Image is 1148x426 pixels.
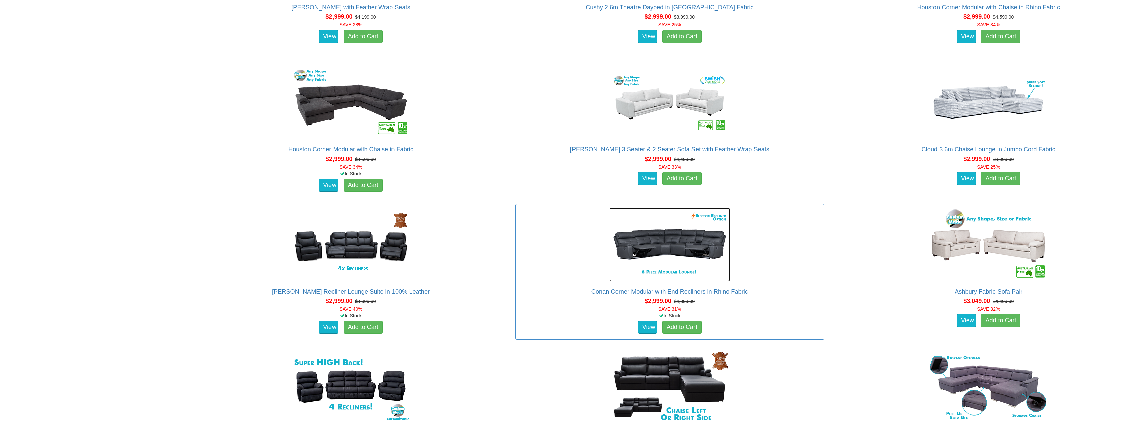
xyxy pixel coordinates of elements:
img: Grange Super High Back Recliner Lounge Suite in Fabric [291,350,411,424]
img: Conan Corner Modular with End Recliners in Rhino Fabric [609,208,730,282]
a: View [638,321,657,334]
a: View [957,172,976,185]
del: $4,399.00 [674,299,695,304]
a: Add to Cart [344,321,383,334]
font: SAVE 31% [658,306,681,312]
span: $2,999.00 [325,156,352,162]
font: SAVE 34% [977,22,1000,27]
img: Houston Corner Modular with Chaise in Fabric [291,66,411,139]
del: $3,999.00 [993,157,1014,162]
span: $3,049.00 [963,298,990,304]
a: View [957,30,976,43]
a: Add to Cart [981,30,1020,43]
div: In Stock [195,312,506,319]
a: Houston Corner Modular with Chaise in Rhino Fabric [917,4,1060,11]
span: $2,999.00 [325,298,352,304]
a: Add to Cart [344,179,383,192]
a: View [319,30,338,43]
span: $2,999.00 [645,156,671,162]
font: SAVE 25% [658,22,681,27]
font: SAVE 32% [977,306,1000,312]
img: Maxwell Recliner Lounge Suite in 100% Leather [291,208,411,282]
del: $4,599.00 [355,157,376,162]
div: In Stock [195,170,506,177]
del: $4,199.00 [355,14,376,20]
a: View [638,172,657,185]
a: Cloud 3.6m Chaise Lounge in Jumbo Cord Fabric [922,146,1055,153]
span: $2,999.00 [963,156,990,162]
img: Denver Chaise Lounge with End Recliner in 100% Leather [609,350,730,424]
a: Ashbury Fabric Sofa Pair [955,288,1022,295]
a: Add to Cart [662,30,702,43]
a: [PERSON_NAME] with Feather Wrap Seats [291,4,410,11]
a: View [638,30,657,43]
a: Add to Cart [662,172,702,185]
a: Houston Corner Modular with Chaise in Fabric [288,146,413,153]
span: $2,999.00 [645,298,671,304]
del: $4,999.00 [355,299,376,304]
font: SAVE 28% [339,22,362,27]
a: View [957,314,976,327]
img: Cloud 3.6m Chaise Lounge in Jumbo Cord Fabric [928,66,1049,139]
del: $3,999.00 [674,14,695,20]
a: Add to Cart [981,314,1020,327]
a: Conan Corner Modular with End Recliners in Rhino Fabric [591,288,748,295]
a: View [319,321,338,334]
a: Add to Cart [981,172,1020,185]
img: Erika 3 Seater & 2 Seater Sofa Set with Feather Wrap Seats [609,66,730,139]
a: Add to Cart [344,30,383,43]
a: View [319,179,338,192]
font: SAVE 40% [339,306,362,312]
a: [PERSON_NAME] 3 Seater & 2 Seater Sofa Set with Feather Wrap Seats [570,146,769,153]
span: $2,999.00 [325,13,352,20]
font: SAVE 34% [339,164,362,170]
a: [PERSON_NAME] Recliner Lounge Suite in 100% Leather [272,288,430,295]
a: Cushy 2.6m Theatre Daybed in [GEOGRAPHIC_DATA] Fabric [586,4,753,11]
span: $2,999.00 [645,13,671,20]
del: $4,499.00 [993,299,1014,304]
div: In Stock [514,312,825,319]
del: $4,599.00 [993,14,1014,20]
img: Toukley Large Chaise Lounge in Fabric [928,350,1049,424]
font: SAVE 33% [658,164,681,170]
a: Add to Cart [662,321,702,334]
span: $2,999.00 [963,13,990,20]
font: SAVE 25% [977,164,1000,170]
img: Ashbury Fabric Sofa Pair [928,208,1049,282]
del: $4,499.00 [674,157,695,162]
